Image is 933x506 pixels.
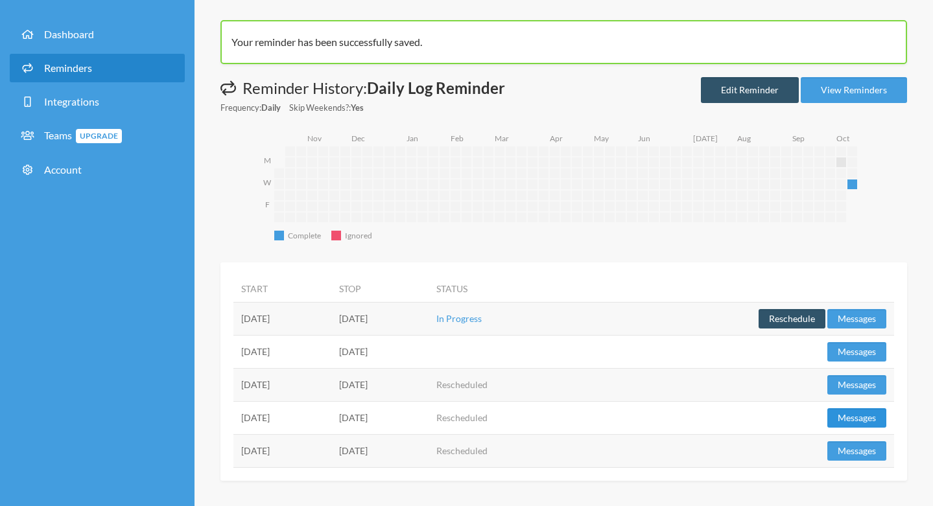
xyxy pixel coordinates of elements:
[10,155,185,184] a: Account
[44,95,99,108] span: Integrations
[10,87,185,116] a: Integrations
[827,408,886,428] button: Messages
[265,200,269,209] text: F
[407,133,418,143] text: Jan
[10,54,185,82] a: Reminders
[792,133,805,143] text: Sep
[44,62,92,74] span: Reminders
[331,302,429,335] td: [DATE]
[233,302,331,335] td: [DATE]
[231,36,422,48] span: Your reminder has been successfully saved.
[827,342,886,362] button: Messages
[801,77,907,103] a: View Reminders
[451,133,464,143] text: Feb
[594,133,609,143] text: May
[44,163,82,176] span: Account
[307,133,322,143] text: Nov
[367,78,505,97] strong: Daily Log Reminder
[550,133,563,143] text: Apr
[351,133,365,143] text: Dec
[429,302,576,335] td: In Progress
[693,133,718,143] text: [DATE]
[429,434,576,467] td: Rescheduled
[638,133,650,143] text: Jun
[827,309,886,328] button: Messages
[836,133,850,143] text: Oct
[331,434,429,467] td: [DATE]
[288,231,321,240] text: Complete
[263,178,272,187] text: W
[331,275,429,303] th: Stop
[233,335,331,368] td: [DATE]
[429,275,576,303] th: Status
[233,434,331,467] td: [DATE]
[44,129,122,141] span: Teams
[759,309,825,328] button: Reschedule
[351,102,364,113] strong: Yes
[76,129,122,143] span: Upgrade
[289,102,364,114] small: Skip Weekends?:
[429,401,576,434] td: Rescheduled
[331,335,429,368] td: [DATE]
[429,368,576,401] td: Rescheduled
[44,28,94,40] span: Dashboard
[10,20,185,49] a: Dashboard
[220,77,505,99] h1: Reminder History:
[345,231,372,240] text: Ignored
[233,275,331,303] th: Start
[10,121,185,150] a: TeamsUpgrade
[827,375,886,395] button: Messages
[261,102,281,113] strong: Daily
[701,77,799,103] a: Edit Reminder
[331,401,429,434] td: [DATE]
[737,133,751,143] text: Aug
[220,102,281,114] small: Frequency:
[495,133,509,143] text: Mar
[827,441,886,461] button: Messages
[331,368,429,401] td: [DATE]
[233,401,331,434] td: [DATE]
[263,155,270,165] text: M
[233,368,331,401] td: [DATE]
